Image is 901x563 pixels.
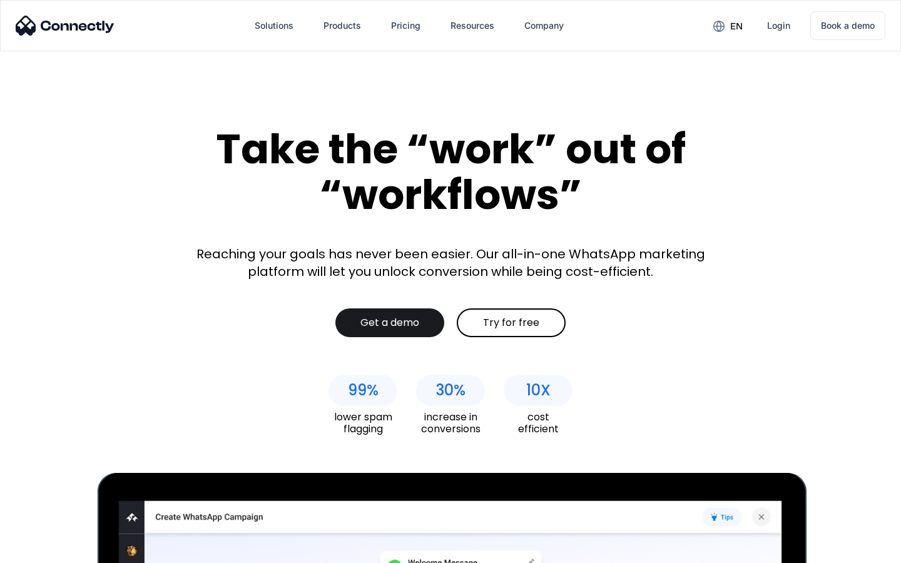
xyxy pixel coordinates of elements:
[328,411,397,435] div: lower spam flagging
[757,11,800,41] a: Login
[360,317,419,329] div: Get a demo
[16,16,115,36] img: Connectly Logo
[391,17,420,34] div: Pricing
[188,245,713,280] div: Reaching your goals has never been easier. Our all-in-one WhatsApp marketing platform will let yo...
[348,382,379,399] div: 99%
[450,17,494,34] div: Resources
[526,382,551,399] div: 10X
[169,126,732,217] div: Take the “work” out of “workflows”
[504,411,573,435] div: cost efficient
[767,17,790,34] div: Login
[25,541,75,559] ul: Language list
[13,541,75,559] aside: Language selected: English
[810,11,885,40] a: Book a demo
[323,17,361,34] div: Products
[435,382,466,399] div: 30%
[255,17,293,34] div: Solutions
[381,11,430,41] a: Pricing
[416,411,485,435] div: increase in conversions
[524,17,564,34] div: Company
[483,317,539,329] div: Try for free
[335,308,444,337] a: Get a demo
[730,18,743,35] div: en
[457,308,566,337] a: Try for free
